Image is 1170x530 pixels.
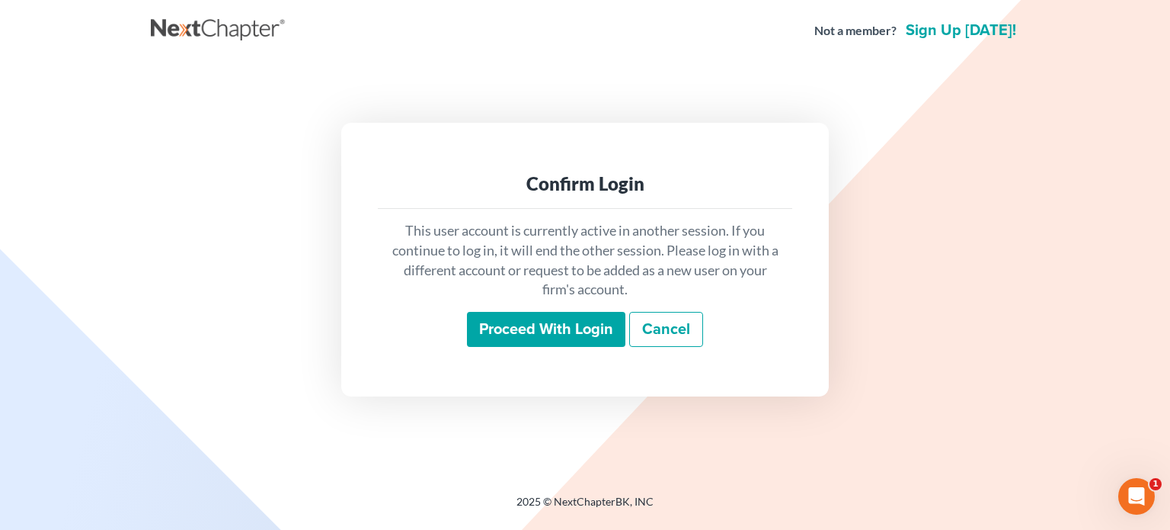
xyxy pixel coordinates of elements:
span: 1 [1149,478,1162,490]
a: Cancel [629,312,703,347]
iframe: Intercom live chat [1118,478,1155,515]
a: Sign up [DATE]! [903,23,1019,38]
div: Confirm Login [390,172,780,196]
strong: Not a member? [814,22,897,40]
div: 2025 © NextChapterBK, INC [151,494,1019,522]
p: This user account is currently active in another session. If you continue to log in, it will end ... [390,221,780,300]
input: Proceed with login [467,312,625,347]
